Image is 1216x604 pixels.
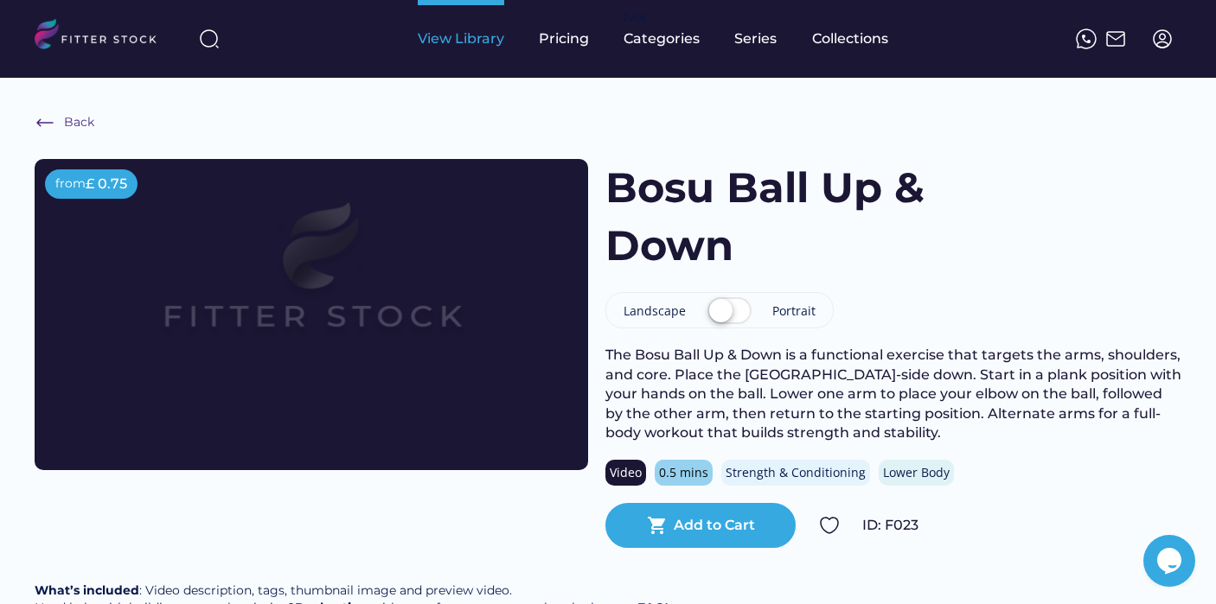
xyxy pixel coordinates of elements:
div: Pricing [539,29,589,48]
div: Lower Body [883,464,950,481]
div: fvck [624,9,646,26]
img: Frame%2051.svg [1105,29,1126,49]
div: ID: F023 [862,516,1181,535]
div: The Bosu Ball Up & Down is a functional exercise that targets the arms, shoulders, and core. Plac... [605,346,1181,442]
div: Portrait [772,302,816,320]
strong: What’s included [35,582,139,598]
img: profile-circle.svg [1152,29,1173,49]
div: from [55,175,86,193]
img: meteor-icons_whatsapp%20%281%29.svg [1076,29,1097,49]
div: Series [734,29,778,48]
img: Frame%20%286%29.svg [35,112,55,133]
img: Frame%2079%20%281%29.svg [90,159,533,408]
div: Collections [812,29,888,48]
div: View Library [418,29,504,48]
img: Group%201000002324.svg [819,515,840,536]
div: £ 0.75 [86,175,127,194]
h1: Bosu Ball Up & Down [605,159,1038,275]
div: Landscape [624,302,686,320]
div: Strength & Conditioning [726,464,866,481]
img: LOGO.svg [35,19,171,54]
img: search-normal%203.svg [199,29,220,49]
div: Video [610,464,642,481]
div: 0.5 mins [659,464,708,481]
button: shopping_cart [647,515,668,536]
iframe: chat widget [1143,535,1199,587]
div: Back [64,114,94,131]
div: Categories [624,29,700,48]
div: Add to Cart [674,516,755,535]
